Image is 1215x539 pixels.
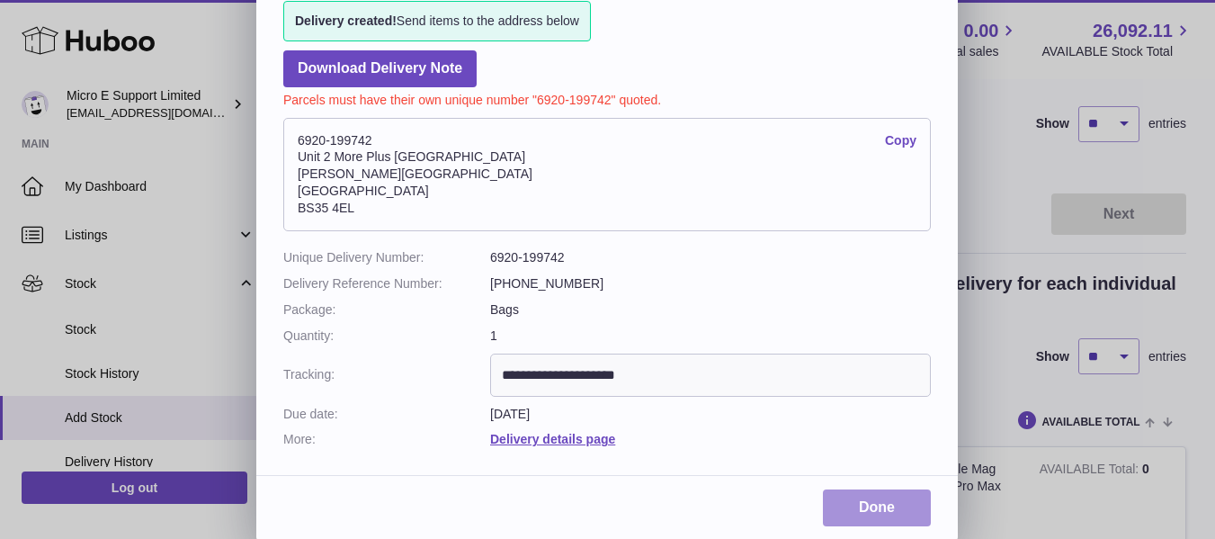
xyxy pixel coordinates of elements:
[295,13,397,28] strong: Delivery created!
[490,249,931,266] dd: 6920-199742
[283,249,490,266] dt: Unique Delivery Number:
[283,406,490,423] dt: Due date:
[283,118,931,231] address: 6920-199742 Unit 2 More Plus [GEOGRAPHIC_DATA] [PERSON_NAME][GEOGRAPHIC_DATA] [GEOGRAPHIC_DATA] B...
[283,275,490,292] dt: Delivery Reference Number:
[490,328,931,345] dd: 1
[490,432,615,446] a: Delivery details page
[885,132,916,149] a: Copy
[283,328,490,345] dt: Quantity:
[283,354,490,397] dt: Tracking:
[283,301,490,319] dt: Package:
[490,406,931,423] dd: [DATE]
[823,490,931,526] a: Done
[295,13,579,30] span: Send items to the address below
[490,301,931,319] dd: Bags
[283,431,490,448] dt: More:
[283,50,477,87] a: Download Delivery Note
[283,87,931,109] p: Parcels must have their own unique number "6920-199742" quoted.
[490,275,931,292] dd: [PHONE_NUMBER]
